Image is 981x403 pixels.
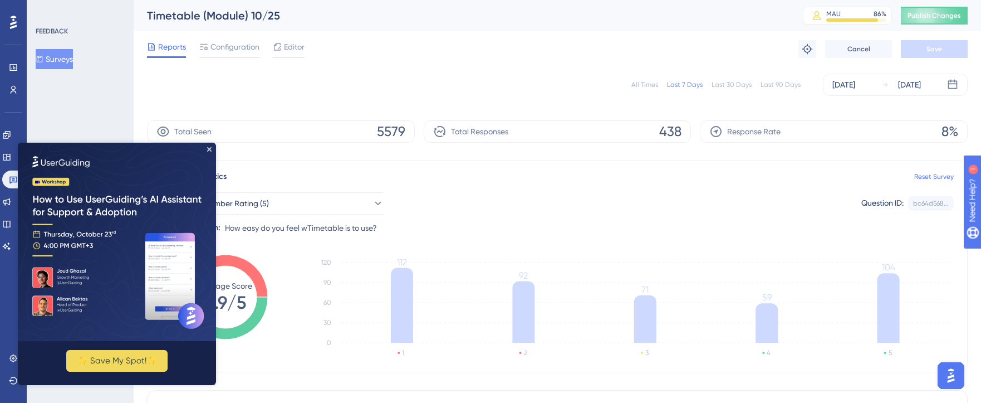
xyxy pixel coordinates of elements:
[205,292,246,313] tspan: 2.9/5
[451,125,508,138] span: Total Responses
[48,207,150,229] button: ✨ Save My Spot!✨
[901,40,968,58] button: Save
[941,123,958,140] span: 8%
[913,199,949,208] div: bc64d568...
[147,8,775,23] div: Timetable (Module) 10/25
[77,6,81,14] div: 1
[210,40,259,54] span: Configuration
[712,80,752,89] div: Last 30 Days
[524,349,527,357] text: 2
[882,262,895,273] tspan: 104
[199,281,252,290] tspan: Average Score
[402,349,404,357] text: 1
[761,80,801,89] div: Last 90 Days
[377,123,405,140] span: 5579
[397,257,407,268] tspan: 112
[914,172,954,181] a: Reset Survey
[926,45,942,54] span: Save
[189,4,194,9] div: Close Preview
[727,125,781,138] span: Response Rate
[847,45,870,54] span: Cancel
[158,40,186,54] span: Reports
[36,27,68,36] div: FEEDBACK
[284,40,305,54] span: Editor
[36,49,73,69] button: Surveys
[321,259,331,266] tspan: 120
[323,319,331,327] tspan: 30
[861,196,904,211] div: Question ID:
[323,299,331,307] tspan: 60
[832,78,855,91] div: [DATE]
[645,349,649,357] text: 3
[327,339,331,347] tspan: 0
[898,78,921,91] div: [DATE]
[826,9,841,18] div: MAU
[225,221,377,235] span: How easy do you feel wTimetable is to use?
[934,359,968,392] iframe: UserGuiding AI Assistant Launcher
[889,349,892,357] text: 5
[762,292,772,303] tspan: 59
[659,123,681,140] span: 438
[174,125,212,138] span: Total Seen
[161,192,384,215] button: Question 1 - Number Rating (5)
[641,284,649,295] tspan: 71
[874,9,886,18] div: 86 %
[631,80,658,89] div: All Times
[825,40,892,58] button: Cancel
[26,3,70,16] span: Need Help?
[667,80,703,89] div: Last 7 Days
[519,270,528,281] tspan: 92
[767,349,771,357] text: 4
[323,279,331,287] tspan: 90
[901,7,968,25] button: Publish Changes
